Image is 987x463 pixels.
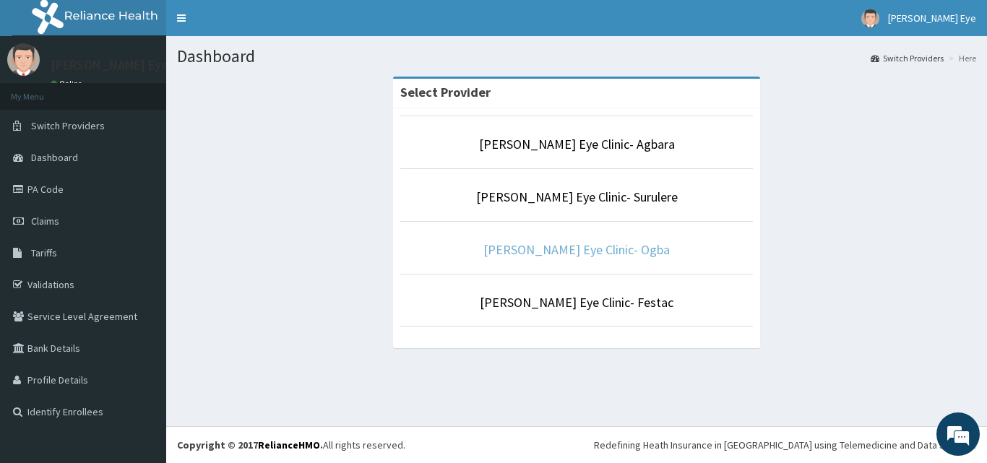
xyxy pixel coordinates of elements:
strong: Copyright © 2017 . [177,438,323,451]
a: [PERSON_NAME] Eye Clinic- Festac [480,294,673,311]
div: Redefining Heath Insurance in [GEOGRAPHIC_DATA] using Telemedicine and Data Science! [594,438,976,452]
img: User Image [7,43,40,76]
a: Switch Providers [871,52,944,64]
p: [PERSON_NAME] Eye [51,59,168,72]
span: Switch Providers [31,119,105,132]
span: [PERSON_NAME] Eye [888,12,976,25]
h1: Dashboard [177,47,976,66]
span: Dashboard [31,151,78,164]
a: [PERSON_NAME] Eye Clinic- Ogba [483,241,670,258]
a: [PERSON_NAME] Eye Clinic- Agbara [479,136,675,152]
span: Tariffs [31,246,57,259]
li: Here [945,52,976,64]
a: RelianceHMO [258,438,320,451]
footer: All rights reserved. [166,426,987,463]
a: Online [51,79,85,89]
a: [PERSON_NAME] Eye Clinic- Surulere [476,189,678,205]
strong: Select Provider [400,84,491,100]
img: User Image [861,9,879,27]
span: Claims [31,215,59,228]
